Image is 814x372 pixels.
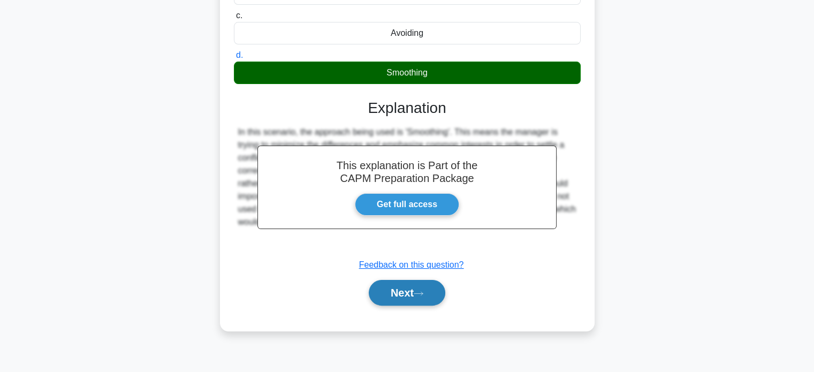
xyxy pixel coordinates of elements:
div: Smoothing [234,62,581,84]
h3: Explanation [240,99,574,117]
div: In this scenario, the approach being used is 'Smoothing'. This means the manager is trying to min... [238,126,576,229]
span: d. [236,50,243,59]
a: Feedback on this question? [359,260,464,269]
button: Next [369,280,445,306]
a: Get full access [355,193,459,216]
span: c. [236,11,242,20]
div: Avoiding [234,22,581,44]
